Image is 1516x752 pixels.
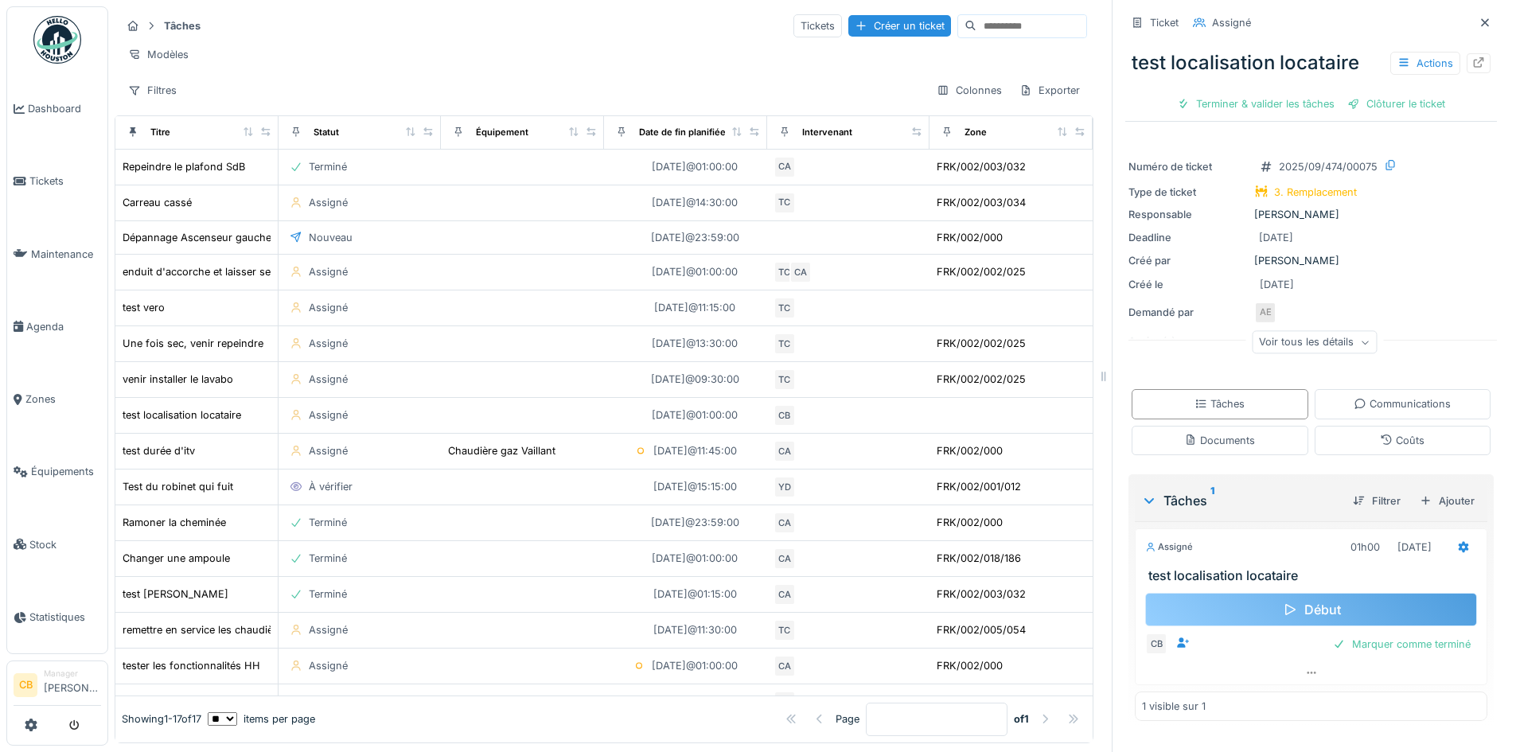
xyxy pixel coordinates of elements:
[150,126,170,139] div: Titre
[1210,491,1214,510] sup: 1
[1128,253,1494,268] div: [PERSON_NAME]
[1012,79,1087,102] div: Exporter
[1141,491,1340,510] div: Tâches
[937,658,1003,673] div: FRK/002/000
[309,622,348,637] div: Assigné
[448,443,555,458] div: Chaudière gaz Vaillant
[28,101,101,116] span: Dashboard
[123,551,230,566] div: Changer une ampoule
[653,586,737,602] div: [DATE] @ 01:15:00
[7,218,107,290] a: Maintenance
[652,264,738,279] div: [DATE] @ 01:00:00
[652,195,738,210] div: [DATE] @ 14:30:00
[476,126,528,139] div: Équipement
[29,173,101,189] span: Tickets
[652,159,738,174] div: [DATE] @ 01:00:00
[651,694,739,709] div: [DATE] @ 00:30:00
[122,712,201,727] div: Showing 1 - 17 of 17
[652,658,738,673] div: [DATE] @ 01:00:00
[1128,207,1494,222] div: [PERSON_NAME]
[1145,593,1477,626] div: Début
[653,622,737,637] div: [DATE] @ 11:30:00
[774,404,796,427] div: CB
[123,479,233,494] div: Test du robinet qui fuit
[1279,159,1378,174] div: 2025/09/474/00075
[7,508,107,581] a: Stock
[309,479,353,494] div: À vérifier
[1354,396,1451,411] div: Communications
[26,319,101,334] span: Agenda
[123,372,233,387] div: venir installer le lavabo
[1252,331,1377,354] div: Voir tous les détails
[774,547,796,570] div: CA
[774,440,796,462] div: CA
[774,261,796,283] div: TC
[123,230,271,245] div: Dépannage Ascenseur gauche
[7,145,107,217] a: Tickets
[937,195,1026,210] div: FRK/002/003/034
[1380,433,1424,448] div: Coûts
[121,79,184,102] div: Filtres
[1259,230,1293,245] div: [DATE]
[7,435,107,508] a: Équipements
[309,586,347,602] div: Terminé
[937,515,1003,530] div: FRK/002/000
[802,126,852,139] div: Intervenant
[123,515,226,530] div: Ramoner la cheminée
[123,195,192,210] div: Carreau cassé
[1128,305,1248,320] div: Demandé par
[774,476,796,498] div: YD
[309,407,348,423] div: Assigné
[1350,540,1380,555] div: 01h00
[937,586,1026,602] div: FRK/002/003/032
[44,668,101,702] li: [PERSON_NAME]
[653,443,737,458] div: [DATE] @ 11:45:00
[1260,277,1294,292] div: [DATE]
[848,15,951,37] div: Créer un ticket
[123,586,228,602] div: test [PERSON_NAME]
[29,537,101,552] span: Stock
[639,126,726,139] div: Date de fin planifiée
[309,515,347,530] div: Terminé
[309,195,348,210] div: Assigné
[1150,15,1179,30] div: Ticket
[937,479,1021,494] div: FRK/002/001/012
[1128,253,1248,268] div: Créé par
[1346,490,1407,512] div: Filtrer
[123,264,292,279] div: enduit d'accorche et laisser secher
[1274,185,1357,200] div: 3. Remplacement
[309,551,347,566] div: Terminé
[309,443,348,458] div: Assigné
[33,16,81,64] img: Badge_color-CXgf-gQk.svg
[7,72,107,145] a: Dashboard
[7,363,107,435] a: Zones
[651,230,739,245] div: [DATE] @ 23:59:00
[774,691,796,713] div: CA
[652,407,738,423] div: [DATE] @ 01:00:00
[774,333,796,355] div: TC
[937,372,1026,387] div: FRK/002/002/025
[14,668,101,706] a: CB Manager[PERSON_NAME]
[1128,277,1248,292] div: Créé le
[123,407,241,423] div: test localisation locataire
[652,551,738,566] div: [DATE] @ 01:00:00
[937,694,1003,709] div: FRK/002/000
[1148,568,1480,583] h3: test localisation locataire
[309,336,348,351] div: Assigné
[309,264,348,279] div: Assigné
[14,673,37,697] li: CB
[789,261,812,283] div: CA
[123,694,339,709] div: Faire le plein cuve mazout du GPE Fontainas
[123,622,312,637] div: remettre en service les chaudières NEE
[937,551,1021,566] div: FRK/002/018/186
[1125,42,1497,84] div: test localisation locataire
[1341,93,1452,115] div: Clôturer le ticket
[653,479,737,494] div: [DATE] @ 15:15:00
[774,655,796,677] div: CA
[309,300,348,315] div: Assigné
[1413,490,1481,512] div: Ajouter
[123,443,195,458] div: test durée d'itv
[309,694,348,709] div: Assigné
[937,159,1026,174] div: FRK/002/003/032
[1128,207,1248,222] div: Responsable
